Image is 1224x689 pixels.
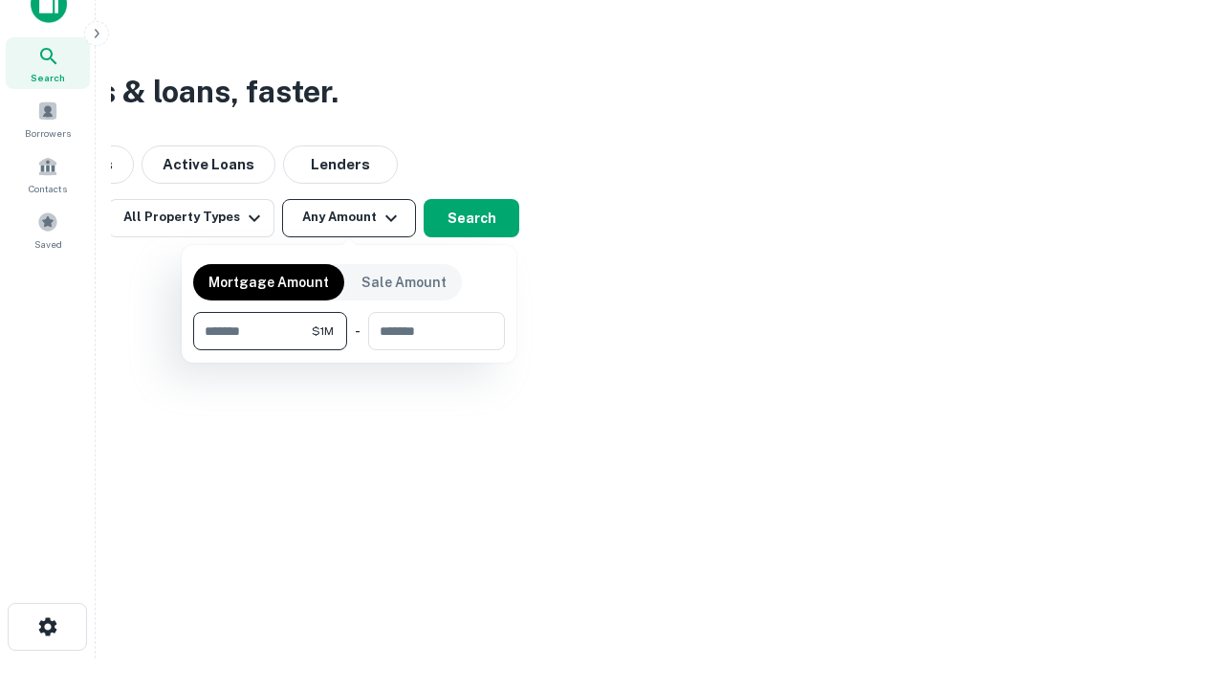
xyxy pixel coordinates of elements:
[312,322,334,340] span: $1M
[355,312,361,350] div: -
[1128,536,1224,628] iframe: Chat Widget
[361,272,447,293] p: Sale Amount
[208,272,329,293] p: Mortgage Amount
